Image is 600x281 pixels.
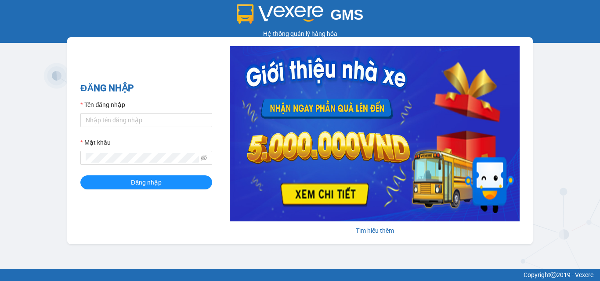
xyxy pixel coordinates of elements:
img: logo 2 [237,4,324,24]
img: banner-0 [230,46,520,221]
label: Mật khẩu [80,138,111,147]
button: Đăng nhập [80,175,212,189]
span: copyright [550,272,557,278]
label: Tên đăng nhập [80,100,125,110]
div: Hệ thống quản lý hàng hóa [2,29,598,39]
a: GMS [237,13,364,20]
span: Đăng nhập [131,178,162,187]
span: GMS [330,7,363,23]
input: Mật khẩu [86,153,199,163]
input: Tên đăng nhập [80,113,212,127]
div: Copyright 2019 - Vexere [7,270,593,280]
div: Tìm hiểu thêm [230,226,520,235]
span: eye-invisible [201,155,207,161]
h2: ĐĂNG NHẬP [80,81,212,96]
